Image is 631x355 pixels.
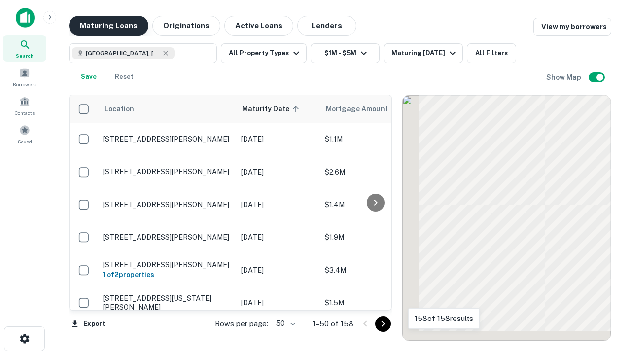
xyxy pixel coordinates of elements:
iframe: Chat Widget [582,276,631,323]
p: [DATE] [241,199,315,210]
span: Borrowers [13,80,36,88]
button: Save your search to get updates of matches that match your search criteria. [73,67,105,87]
button: Export [69,317,107,331]
button: Maturing [DATE] [384,43,463,63]
p: 158 of 158 results [415,313,473,324]
p: [STREET_ADDRESS][PERSON_NAME] [103,167,231,176]
p: 1–50 of 158 [313,318,353,330]
span: Search [16,52,34,60]
div: Maturing [DATE] [391,47,458,59]
p: $1.9M [325,232,423,243]
a: Borrowers [3,64,46,90]
div: 0 0 [402,95,611,341]
a: Contacts [3,92,46,119]
span: Saved [18,138,32,145]
span: Contacts [15,109,35,117]
th: Location [98,95,236,123]
span: Mortgage Amount [326,103,401,115]
p: [STREET_ADDRESS][PERSON_NAME] [103,200,231,209]
th: Maturity Date [236,95,320,123]
span: Maturity Date [242,103,302,115]
span: [GEOGRAPHIC_DATA], [GEOGRAPHIC_DATA], [GEOGRAPHIC_DATA] [86,49,160,58]
p: Rows per page: [215,318,268,330]
p: [STREET_ADDRESS][PERSON_NAME] [103,260,231,269]
p: [DATE] [241,167,315,177]
p: $3.4M [325,265,423,276]
p: $1.1M [325,134,423,144]
p: $2.6M [325,167,423,177]
button: Reset [108,67,140,87]
p: [DATE] [241,232,315,243]
img: capitalize-icon.png [16,8,35,28]
button: All Property Types [221,43,307,63]
p: [STREET_ADDRESS][PERSON_NAME] [103,135,231,143]
button: Active Loans [224,16,293,35]
button: Lenders [297,16,356,35]
button: Originations [152,16,220,35]
p: [STREET_ADDRESS][US_STATE][PERSON_NAME] [103,294,231,312]
p: [DATE] [241,265,315,276]
a: View my borrowers [533,18,611,35]
h6: 1 of 2 properties [103,269,231,280]
h6: Show Map [546,72,583,83]
button: Maturing Loans [69,16,148,35]
p: [DATE] [241,134,315,144]
p: $1.5M [325,297,423,308]
span: Location [104,103,134,115]
p: [DATE] [241,297,315,308]
p: $1.4M [325,199,423,210]
th: Mortgage Amount [320,95,428,123]
p: [STREET_ADDRESS][PERSON_NAME] [103,233,231,242]
div: 50 [272,317,297,331]
a: Search [3,35,46,62]
button: All Filters [467,43,516,63]
a: Saved [3,121,46,147]
button: Go to next page [375,316,391,332]
button: $1M - $5M [311,43,380,63]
